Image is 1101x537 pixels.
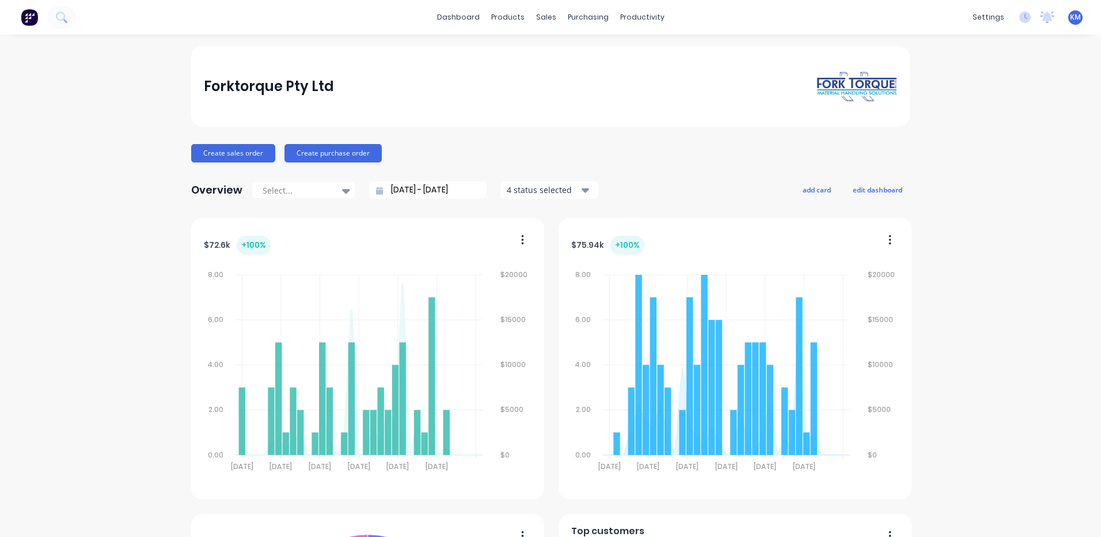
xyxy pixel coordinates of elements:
div: settings [967,9,1010,26]
img: Factory [21,9,38,26]
tspan: $10000 [500,360,526,369]
div: Forktorque Pty Ltd [204,75,334,98]
div: $ 75.94k [571,236,644,255]
tspan: 6.00 [208,315,223,324]
span: KM [1070,12,1081,22]
tspan: [DATE] [754,462,776,471]
div: purchasing [562,9,614,26]
div: + 100 % [237,236,271,255]
tspan: $0 [500,450,510,460]
tspan: $15000 [500,315,526,324]
tspan: $20000 [500,270,527,279]
img: Forktorque Pty Ltd [817,71,897,103]
tspan: 4.00 [575,360,591,369]
tspan: 8.00 [575,270,591,279]
tspan: 0.00 [575,450,591,460]
div: productivity [614,9,670,26]
tspan: $15000 [868,315,893,324]
button: 4 status selected [500,181,598,199]
button: edit dashboard [845,182,910,197]
tspan: $10000 [868,360,893,369]
div: $ 72.6k [204,236,271,255]
tspan: [DATE] [426,462,448,471]
tspan: [DATE] [269,462,292,471]
tspan: [DATE] [637,462,659,471]
div: products [485,9,530,26]
tspan: 8.00 [208,270,223,279]
div: + 100 % [610,236,644,255]
tspan: $5000 [500,405,523,415]
tspan: [DATE] [793,462,815,471]
tspan: $20000 [868,270,895,279]
tspan: 2.00 [576,405,591,415]
tspan: [DATE] [230,462,253,471]
tspan: 4.00 [207,360,223,369]
button: add card [795,182,838,197]
tspan: 0.00 [208,450,223,460]
tspan: 2.00 [208,405,223,415]
tspan: [DATE] [715,462,738,471]
div: Overview [191,179,242,202]
tspan: [DATE] [676,462,698,471]
div: 4 status selected [507,184,579,196]
button: Create sales order [191,144,275,162]
tspan: $5000 [868,405,891,415]
tspan: [DATE] [598,462,620,471]
div: sales [530,9,562,26]
tspan: [DATE] [386,462,409,471]
tspan: 6.00 [575,315,591,324]
tspan: [DATE] [348,462,370,471]
tspan: $0 [868,450,877,460]
button: Create purchase order [284,144,382,162]
a: dashboard [431,9,485,26]
tspan: [DATE] [309,462,331,471]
